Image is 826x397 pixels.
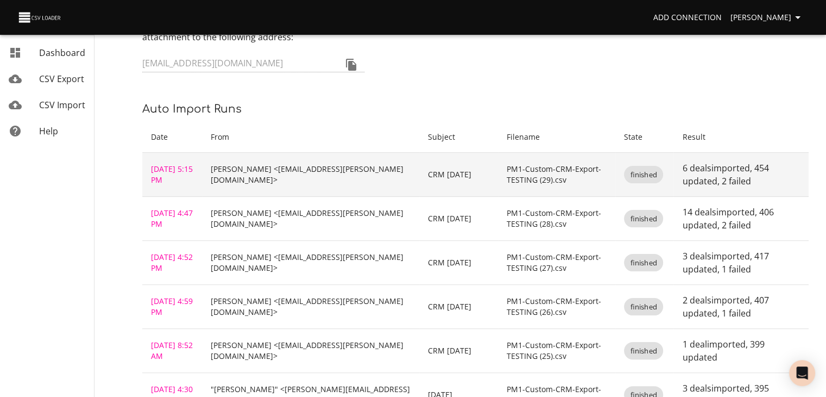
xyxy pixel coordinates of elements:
[682,294,800,320] p: 2 deals imported , 407 updated , 1 failed
[17,10,63,25] img: CSV Loader
[624,302,663,312] span: finished
[202,122,419,153] th: From
[419,329,499,373] td: CRM [DATE]
[202,197,419,241] td: [PERSON_NAME] <[EMAIL_ADDRESS][PERSON_NAME][DOMAIN_NAME]>
[498,241,615,285] td: PM1-Custom-CRM-Export-TESTING (27).csv
[151,208,193,229] a: [DATE] 4:47 PM
[649,8,726,28] a: Add Connection
[419,285,499,329] td: CRM [DATE]
[419,241,499,285] td: CRM [DATE]
[624,258,663,268] span: finished
[726,8,809,28] button: [PERSON_NAME]
[151,340,193,361] a: [DATE] 8:52 AM
[624,346,663,356] span: finished
[624,214,663,224] span: finished
[653,11,722,24] span: Add Connection
[682,162,800,188] p: 6 deals imported , 454 updated , 2 failed
[498,197,615,241] td: PM1-Custom-CRM-Export-TESTING (28).csv
[338,52,364,78] button: Copy to clipboard
[39,99,85,111] span: CSV Import
[498,285,615,329] td: PM1-Custom-CRM-Export-TESTING (26).csv
[419,153,499,197] td: CRM [DATE]
[730,11,804,24] span: [PERSON_NAME]
[151,296,193,317] a: [DATE] 4:59 PM
[789,360,815,386] div: Open Intercom Messenger
[682,338,800,364] p: 1 deal imported , 399 updated
[498,329,615,373] td: PM1-Custom-CRM-Export-TESTING (25).csv
[615,122,673,153] th: State
[151,164,193,185] a: [DATE] 5:15 PM
[682,206,800,232] p: 14 deals imported , 406 updated , 2 failed
[151,252,193,273] a: [DATE] 4:52 PM
[39,73,84,85] span: CSV Export
[202,285,419,329] td: [PERSON_NAME] <[EMAIL_ADDRESS][PERSON_NAME][DOMAIN_NAME]>
[419,122,499,153] th: Subject
[682,250,800,276] p: 3 deals imported , 417 updated , 1 failed
[673,122,809,153] th: Result
[498,122,615,153] th: Filename
[202,241,419,285] td: [PERSON_NAME] <[EMAIL_ADDRESS][PERSON_NAME][DOMAIN_NAME]>
[498,153,615,197] td: PM1-Custom-CRM-Export-TESTING (29).csv
[419,197,499,241] td: CRM [DATE]
[39,125,58,137] span: Help
[142,122,202,153] th: Date
[142,103,242,115] span: Auto Import Runs
[624,170,663,180] span: finished
[39,47,85,59] span: Dashboard
[202,329,419,373] td: [PERSON_NAME] <[EMAIL_ADDRESS][PERSON_NAME][DOMAIN_NAME]>
[202,153,419,197] td: [PERSON_NAME] <[EMAIL_ADDRESS][PERSON_NAME][DOMAIN_NAME]>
